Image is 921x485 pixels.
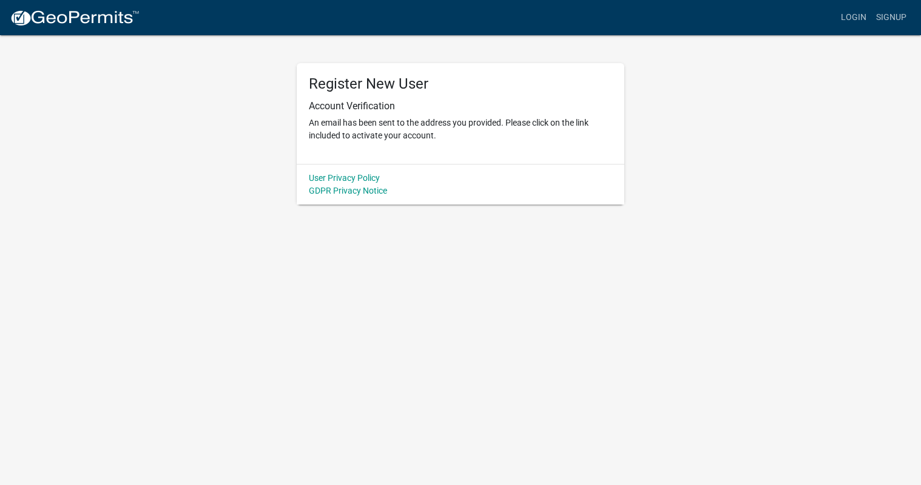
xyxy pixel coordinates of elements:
a: Signup [871,6,911,29]
a: GDPR Privacy Notice [309,186,387,195]
a: User Privacy Policy [309,173,380,183]
h5: Register New User [309,75,612,93]
a: Login [836,6,871,29]
h6: Account Verification [309,100,612,112]
p: An email has been sent to the address you provided. Please click on the link included to activate... [309,117,612,142]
